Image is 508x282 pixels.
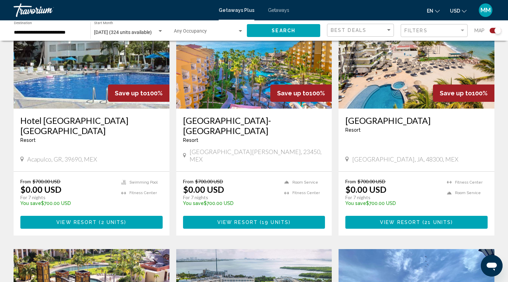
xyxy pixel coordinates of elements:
span: $700.00 USD [33,178,60,184]
p: $700.00 USD [345,201,440,206]
span: Fitness Center [455,180,483,185]
a: Getaways [268,7,289,13]
span: You save [345,201,366,206]
span: 21 units [424,220,451,225]
span: 19 units [262,220,289,225]
span: USD [450,8,460,14]
span: View Resort [56,220,97,225]
a: Travorium [14,3,212,17]
a: [GEOGRAPHIC_DATA]-[GEOGRAPHIC_DATA] [183,115,325,136]
span: Save up to [277,90,309,97]
span: Acapulco, GR, 39690, MEX [27,155,97,163]
span: ( ) [420,220,453,225]
p: $0.00 USD [345,184,386,194]
span: MM [480,7,491,14]
a: Getaways Plus [219,7,254,13]
span: Resort [183,137,198,143]
p: $700.00 USD [20,201,114,206]
span: Swimming Pool [129,180,158,185]
span: ( ) [258,220,291,225]
button: Filter [401,24,468,38]
span: View Resort [217,220,258,225]
span: Room Service [455,191,481,195]
span: en [427,8,433,14]
iframe: Button to launch messaging window [481,255,503,277]
a: [GEOGRAPHIC_DATA] [345,115,488,126]
div: 100% [108,84,169,102]
span: ( ) [97,220,126,225]
div: 100% [433,84,494,102]
span: Save up to [115,90,147,97]
button: Search [247,24,320,37]
span: From [183,178,194,184]
span: Filters [404,28,428,33]
span: [DATE] (324 units available) [94,30,152,35]
span: [GEOGRAPHIC_DATA][PERSON_NAME], 23450, MEX [189,148,325,163]
button: View Resort(19 units) [183,216,325,228]
span: Map [474,26,485,35]
a: Hotel [GEOGRAPHIC_DATA] [GEOGRAPHIC_DATA] [20,115,163,136]
span: Resort [20,137,36,143]
div: 100% [270,84,332,102]
p: For 7 nights [183,194,278,201]
p: For 7 nights [20,194,114,201]
span: Resort [345,127,361,133]
span: Fitness Center [292,191,320,195]
span: From [20,178,31,184]
span: Room Service [292,180,318,185]
span: 2 units [101,220,125,225]
span: Save up to [440,90,472,97]
p: $0.00 USD [183,184,224,194]
button: User Menu [477,3,494,17]
p: $700.00 USD [183,201,278,206]
span: Best Deals [331,27,366,33]
span: From [345,178,356,184]
button: Change currency [450,6,467,16]
span: Search [272,28,295,34]
button: View Resort(21 units) [345,216,488,228]
p: For 7 nights [345,194,440,201]
span: You save [20,201,41,206]
span: $700.00 USD [358,178,385,184]
p: $0.00 USD [20,184,61,194]
span: [GEOGRAPHIC_DATA], JA, 48300, MEX [352,155,458,163]
button: Change language [427,6,440,16]
span: Fitness Center [129,191,157,195]
mat-select: Sort by [331,27,392,33]
span: You save [183,201,204,206]
button: View Resort(2 units) [20,216,163,228]
span: View Resort [380,220,420,225]
span: $700.00 USD [195,178,223,184]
